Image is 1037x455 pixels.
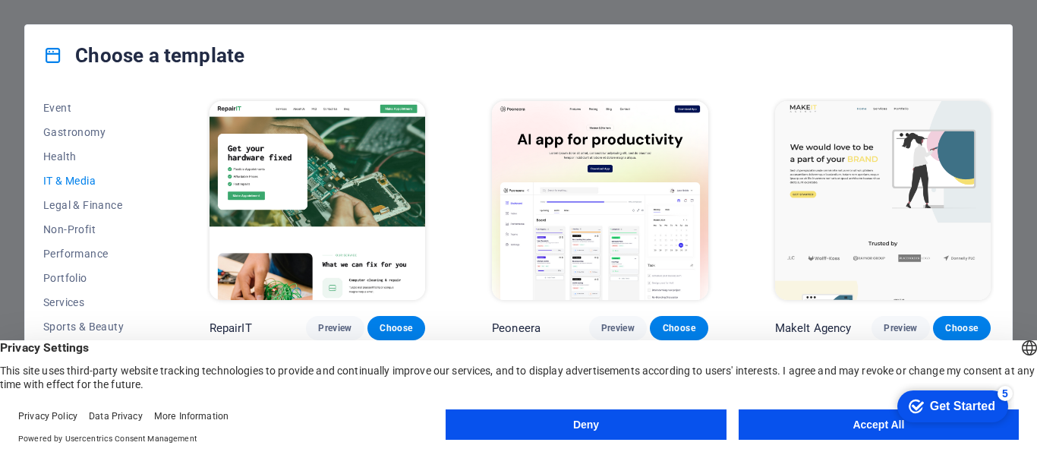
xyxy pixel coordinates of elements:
img: MakeIt Agency [775,101,991,300]
span: Non-Profit [43,223,143,235]
button: Preview [589,316,647,340]
button: Portfolio [43,266,143,290]
button: Legal & Finance [43,193,143,217]
button: Non-Profit [43,217,143,242]
span: Health [43,150,143,163]
p: RepairIT [210,321,252,336]
p: MakeIt Agency [775,321,852,336]
button: Choose [650,316,708,340]
span: Performance [43,248,143,260]
span: Portfolio [43,272,143,284]
h4: Choose a template [43,43,244,68]
button: Event [43,96,143,120]
img: RepairIT [210,101,425,300]
span: Choose [380,322,413,334]
span: Choose [945,322,979,334]
button: Trades [43,339,143,363]
button: Health [43,144,143,169]
button: Choose [367,316,425,340]
button: Performance [43,242,143,266]
span: Choose [662,322,695,334]
span: Services [43,296,143,308]
div: 5 [112,3,128,18]
span: Preview [318,322,351,334]
button: IT & Media [43,169,143,193]
button: Preview [306,316,364,340]
span: IT & Media [43,175,143,187]
p: Peoneera [492,321,541,336]
button: Preview [872,316,929,340]
span: Legal & Finance [43,199,143,211]
button: Services [43,290,143,314]
button: Sports & Beauty [43,314,143,339]
img: Peoneera [492,101,708,300]
span: Preview [601,322,635,334]
button: Choose [933,316,991,340]
button: Gastronomy [43,120,143,144]
div: Get Started 5 items remaining, 0% complete [12,8,123,39]
span: Gastronomy [43,126,143,138]
span: Event [43,102,143,114]
div: Get Started [45,17,110,30]
span: Preview [884,322,917,334]
span: Sports & Beauty [43,321,143,333]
